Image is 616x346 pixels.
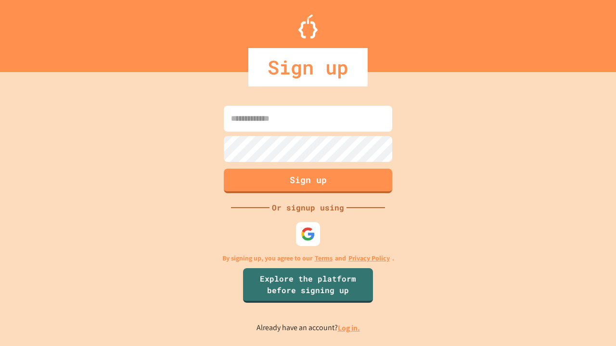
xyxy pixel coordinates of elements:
[248,48,368,86] div: Sign up
[222,253,394,263] p: By signing up, you agree to our and .
[224,169,392,193] button: Sign up
[269,202,346,213] div: Or signup using
[315,253,333,263] a: Terms
[301,227,315,241] img: google-icon.svg
[257,322,360,334] p: Already have an account?
[348,253,390,263] a: Privacy Policy
[338,323,360,333] a: Log in.
[298,14,318,38] img: Logo.svg
[243,268,373,303] a: Explore the platform before signing up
